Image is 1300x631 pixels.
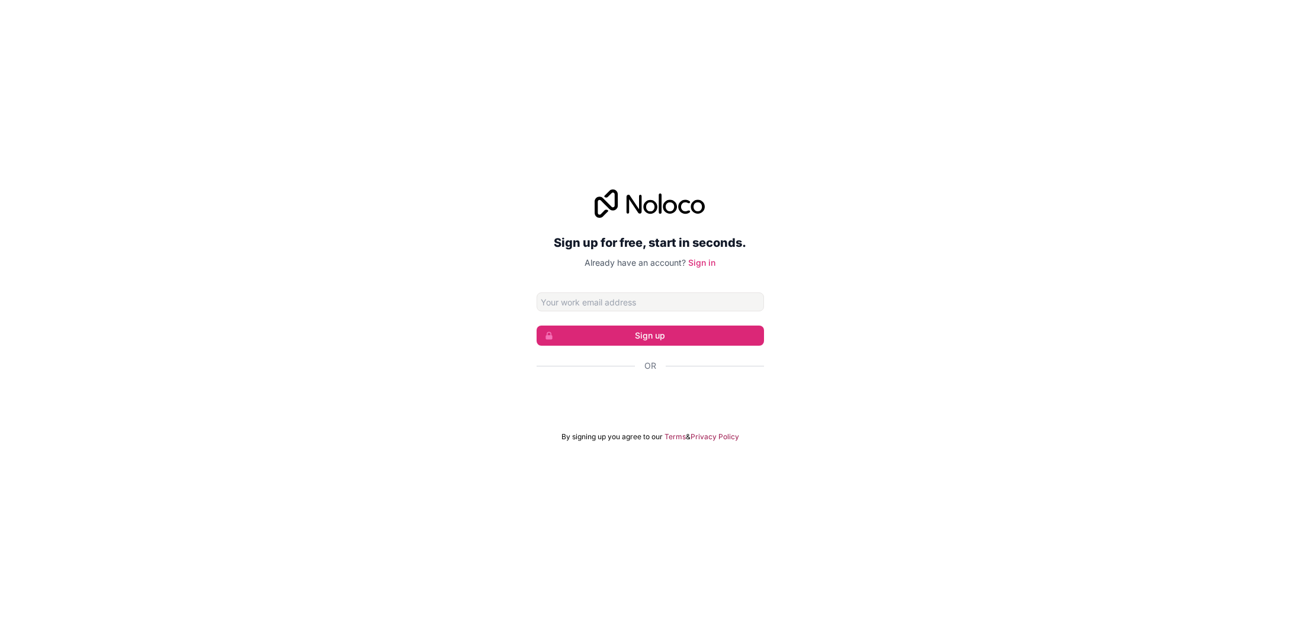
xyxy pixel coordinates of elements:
input: Email address [537,292,764,311]
span: By signing up you agree to our [561,432,663,442]
span: & [686,432,691,442]
h2: Sign up for free, start in seconds. [537,232,764,253]
a: Privacy Policy [691,432,739,442]
span: Or [644,360,656,372]
a: Terms [665,432,686,442]
a: Sign in [688,257,715,268]
span: Already have an account? [585,257,686,268]
button: Sign up [537,326,764,346]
